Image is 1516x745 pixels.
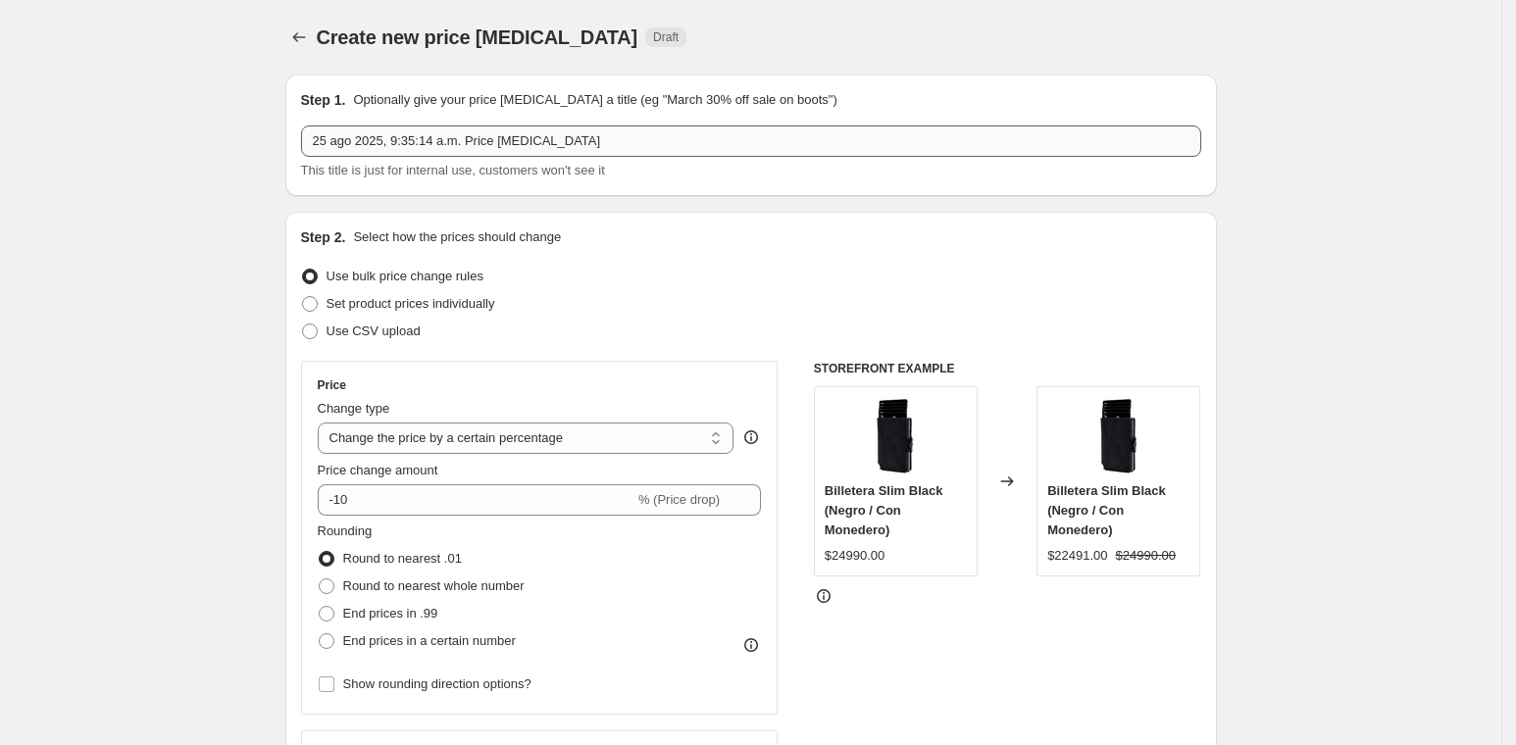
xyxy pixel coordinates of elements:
[301,227,346,247] h2: Step 2.
[301,90,346,110] h2: Step 1.
[353,90,836,110] p: Optionally give your price [MEDICAL_DATA] a title (eg "March 30% off sale on boots")
[343,676,531,691] span: Show rounding direction options?
[318,523,373,538] span: Rounding
[343,633,516,648] span: End prices in a certain number
[1080,397,1158,475] img: slim_black_2_80x.jpg
[318,377,346,393] h3: Price
[825,483,943,537] span: Billetera Slim Black (Negro / Con Monedero)
[318,463,438,477] span: Price change amount
[301,163,605,177] span: This title is just for internal use, customers won't see it
[317,26,638,48] span: Create new price [MEDICAL_DATA]
[285,24,313,51] button: Price change jobs
[343,551,462,566] span: Round to nearest .01
[638,492,720,507] span: % (Price drop)
[343,606,438,621] span: End prices in .99
[318,484,634,516] input: -15
[1047,546,1107,566] div: $22491.00
[353,227,561,247] p: Select how the prices should change
[343,578,525,593] span: Round to nearest whole number
[741,427,761,447] div: help
[814,361,1201,376] h6: STOREFRONT EXAMPLE
[1047,483,1166,537] span: Billetera Slim Black (Negro / Con Monedero)
[1116,546,1176,566] strike: $24990.00
[825,546,884,566] div: $24990.00
[318,401,390,416] span: Change type
[856,397,935,475] img: slim_black_2_80x.jpg
[327,269,483,283] span: Use bulk price change rules
[327,296,495,311] span: Set product prices individually
[301,125,1201,157] input: 30% off holiday sale
[327,323,421,338] span: Use CSV upload
[653,29,679,45] span: Draft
